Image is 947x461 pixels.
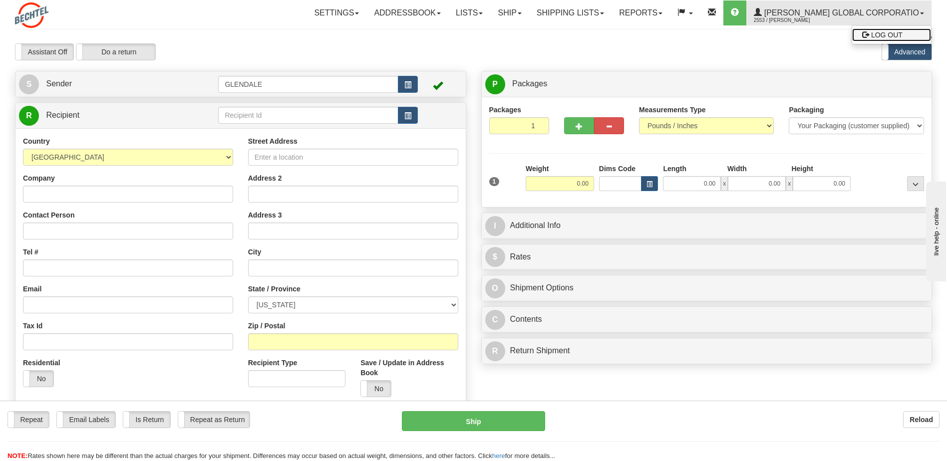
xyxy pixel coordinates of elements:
[248,173,282,183] label: Address 2
[448,0,490,25] a: Lists
[46,111,79,119] span: Recipient
[489,105,522,115] label: Packages
[23,173,55,183] label: Company
[15,34,932,43] div: Support: 1 - 855 - 55 - 2SHIP
[529,0,612,25] a: Shipping lists
[248,136,298,146] label: Street Address
[46,79,72,88] span: Sender
[366,0,448,25] a: Addressbook
[76,44,155,60] label: Do a return
[19,74,39,94] span: S
[8,412,49,428] label: Repeat
[907,176,924,191] div: ...
[485,310,505,330] span: C
[57,412,115,428] label: Email Labels
[490,0,529,25] a: Ship
[492,452,505,460] a: here
[485,216,505,236] span: I
[489,177,500,186] span: 1
[512,79,547,88] span: Packages
[360,358,458,378] label: Save / Update in Address Book
[485,278,505,298] span: O
[721,176,728,191] span: x
[248,149,458,166] input: Enter a location
[23,247,38,257] label: Tel #
[178,412,250,428] label: Repeat as Return
[526,164,549,174] label: Weight
[23,321,42,331] label: Tax Id
[19,106,39,126] span: R
[612,0,670,25] a: Reports
[23,371,53,387] label: No
[7,8,92,16] div: live help - online
[903,411,940,428] button: Reload
[663,164,686,174] label: Length
[23,284,41,294] label: Email
[786,176,793,191] span: x
[248,247,261,257] label: City
[7,452,27,460] span: NOTE:
[248,321,286,331] label: Zip / Postal
[15,44,73,60] label: Assistant Off
[789,105,824,115] label: Packaging
[485,341,505,361] span: R
[248,358,298,368] label: Recipient Type
[852,28,931,41] a: LOG OUT
[485,341,929,361] a: RReturn Shipment
[485,309,929,330] a: CContents
[485,216,929,236] a: IAdditional Info
[123,412,170,428] label: Is Return
[485,74,505,94] span: P
[19,74,218,94] a: S Sender
[485,247,929,267] a: $Rates
[19,105,196,126] a: R Recipient
[871,31,903,39] span: LOG OUT
[402,411,545,431] button: Ship
[23,136,50,146] label: Country
[15,2,48,28] img: logo2553.jpg
[910,416,933,424] b: Reload
[248,210,282,220] label: Address 3
[361,381,391,397] label: No
[218,76,398,93] input: Sender Id
[23,358,60,368] label: Residential
[882,44,932,60] label: Advanced
[485,247,505,267] span: $
[218,107,398,124] input: Recipient Id
[754,15,829,25] span: 2553 / [PERSON_NAME]
[762,8,919,17] span: [PERSON_NAME] Global Corporatio
[485,74,929,94] a: P Packages
[924,180,946,281] iframe: chat widget
[248,284,301,294] label: State / Province
[23,210,74,220] label: Contact Person
[791,164,813,174] label: Height
[727,164,747,174] label: Width
[746,0,932,25] a: [PERSON_NAME] Global Corporatio 2553 / [PERSON_NAME]
[599,164,635,174] label: Dims Code
[485,278,929,298] a: OShipment Options
[307,0,366,25] a: Settings
[639,105,706,115] label: Measurements Type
